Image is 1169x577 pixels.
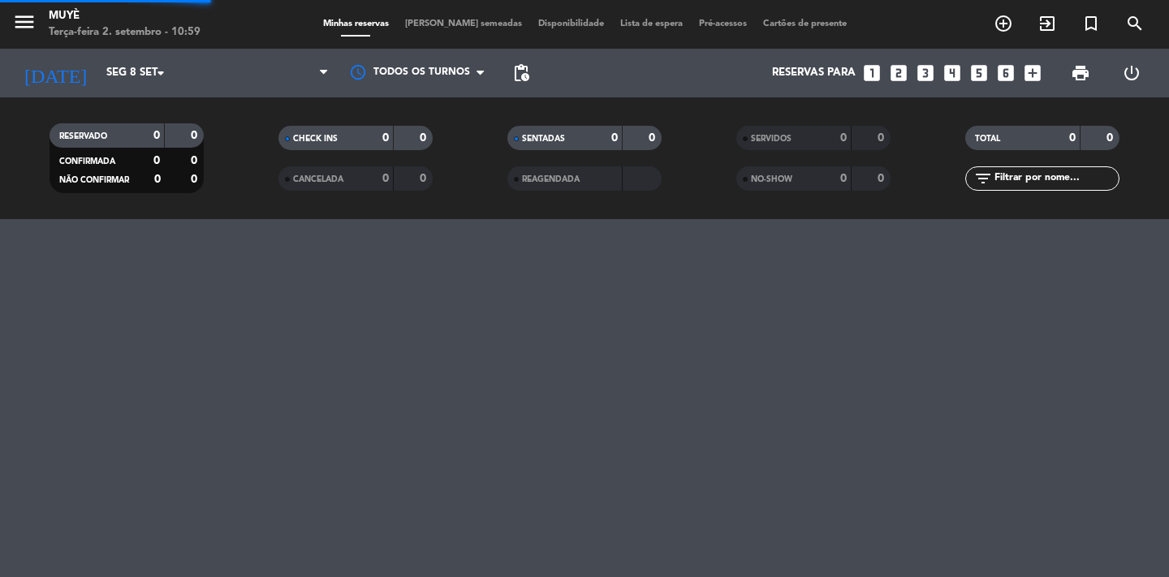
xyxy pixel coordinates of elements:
strong: 0 [420,173,429,184]
strong: 0 [191,174,201,185]
strong: 0 [840,132,847,144]
span: Minhas reservas [315,19,397,28]
span: Cartões de presente [755,19,855,28]
i: search [1125,14,1145,33]
i: arrow_drop_down [151,63,170,83]
strong: 0 [382,132,389,144]
strong: 0 [191,130,201,141]
i: turned_in_not [1081,14,1101,33]
i: [DATE] [12,55,98,91]
i: filter_list [973,169,993,188]
span: Pré-acessos [691,19,755,28]
span: [PERSON_NAME] semeadas [397,19,530,28]
strong: 0 [878,173,887,184]
input: Filtrar por nome... [993,170,1119,187]
i: looks_3 [915,62,936,84]
span: pending_actions [511,63,531,83]
span: NÃO CONFIRMAR [59,176,129,184]
strong: 0 [153,155,160,166]
strong: 0 [154,174,161,185]
strong: 0 [153,130,160,141]
strong: 0 [382,173,389,184]
span: REAGENDADA [522,175,580,183]
i: looks_5 [968,62,990,84]
span: TOTAL [975,135,1000,143]
button: menu [12,10,37,40]
span: Disponibilidade [530,19,612,28]
i: power_settings_new [1122,63,1141,83]
span: print [1071,63,1090,83]
span: Lista de espera [612,19,691,28]
span: RESERVADO [59,132,107,140]
span: CONFIRMADA [59,157,115,166]
strong: 0 [1106,132,1116,144]
strong: 0 [1069,132,1076,144]
span: NO-SHOW [751,175,792,183]
span: CHECK INS [293,135,338,143]
span: Reservas para [772,67,856,80]
strong: 0 [878,132,887,144]
i: looks_two [888,62,909,84]
div: Muyè [49,8,201,24]
span: SERVIDOS [751,135,792,143]
i: menu [12,10,37,34]
i: add_circle_outline [994,14,1013,33]
i: add_box [1022,62,1043,84]
span: CANCELADA [293,175,343,183]
i: looks_one [861,62,882,84]
i: exit_to_app [1037,14,1057,33]
strong: 0 [191,155,201,166]
strong: 0 [840,173,847,184]
strong: 0 [420,132,429,144]
i: looks_6 [995,62,1016,84]
i: looks_4 [942,62,963,84]
strong: 0 [611,132,618,144]
strong: 0 [649,132,658,144]
div: LOG OUT [1106,49,1157,97]
span: SENTADAS [522,135,565,143]
div: Terça-feira 2. setembro - 10:59 [49,24,201,41]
